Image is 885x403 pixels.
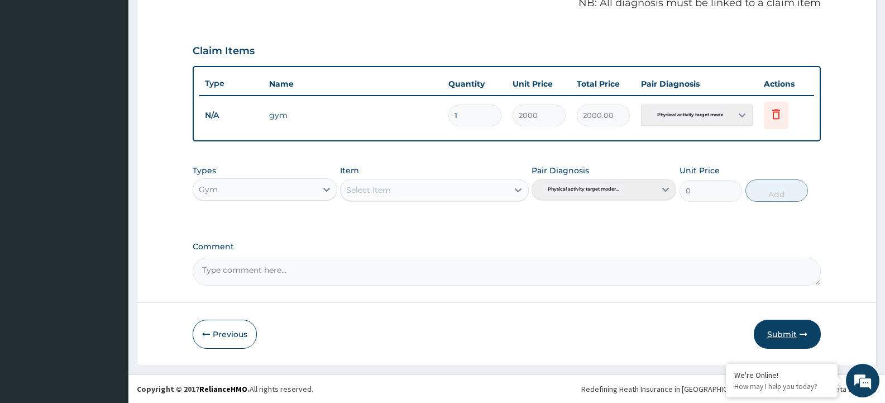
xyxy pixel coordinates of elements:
strong: Copyright © 2017 . [137,384,250,394]
div: Gym [199,184,218,195]
th: Actions [758,73,814,95]
button: Previous [193,320,257,349]
h3: Claim Items [193,45,255,58]
div: Minimize live chat window [183,6,210,32]
textarea: Type your message and hit 'Enter' [6,277,213,316]
th: Name [264,73,443,95]
th: Type [199,73,264,94]
td: N/A [199,105,264,126]
label: Comment [193,242,821,252]
a: RelianceHMO [199,384,247,394]
th: Total Price [571,73,635,95]
div: Select Item [346,184,391,196]
label: Types [193,166,216,176]
th: Unit Price [507,73,571,95]
div: We're Online! [734,370,829,380]
span: We're online! [65,127,154,240]
footer: All rights reserved. [128,374,885,403]
label: Pair Diagnosis [532,165,589,176]
th: Quantity [443,73,507,95]
td: gym [264,104,443,126]
th: Pair Diagnosis [635,73,758,95]
img: d_794563401_company_1708531726252_794563401 [21,56,45,84]
div: Redefining Heath Insurance in [GEOGRAPHIC_DATA] using Telemedicine and Data Science! [581,383,877,395]
p: How may I help you today? [734,382,829,391]
label: Unit Price [680,165,720,176]
div: Chat with us now [58,63,188,77]
label: Item [340,165,359,176]
button: Add [745,179,808,202]
button: Submit [754,320,821,349]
